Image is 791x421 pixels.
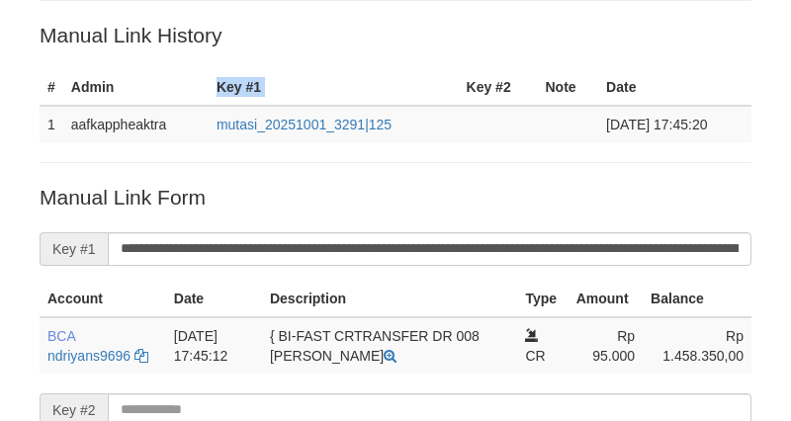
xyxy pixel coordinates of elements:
[47,328,75,344] span: BCA
[643,317,751,374] td: Rp 1.458.350,00
[217,117,392,132] a: mutasi_20251001_3291|125
[598,69,751,106] th: Date
[209,69,459,106] th: Key #1
[40,232,108,266] span: Key #1
[134,348,148,364] a: Copy ndriyans9696 to clipboard
[166,281,262,317] th: Date
[40,21,751,49] p: Manual Link History
[63,106,209,142] td: aafkappheaktra
[525,348,545,364] span: CR
[262,317,517,374] td: { BI-FAST CRTRANSFER DR 008 [PERSON_NAME]
[537,69,598,106] th: Note
[47,348,131,364] a: ndriyans9696
[569,281,643,317] th: Amount
[262,281,517,317] th: Description
[569,317,643,374] td: Rp 95.000
[643,281,751,317] th: Balance
[40,69,63,106] th: #
[598,106,751,142] td: [DATE] 17:45:20
[517,281,568,317] th: Type
[459,69,538,106] th: Key #2
[63,69,209,106] th: Admin
[166,317,262,374] td: [DATE] 17:45:12
[40,281,166,317] th: Account
[40,106,63,142] td: 1
[40,183,751,211] p: Manual Link Form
